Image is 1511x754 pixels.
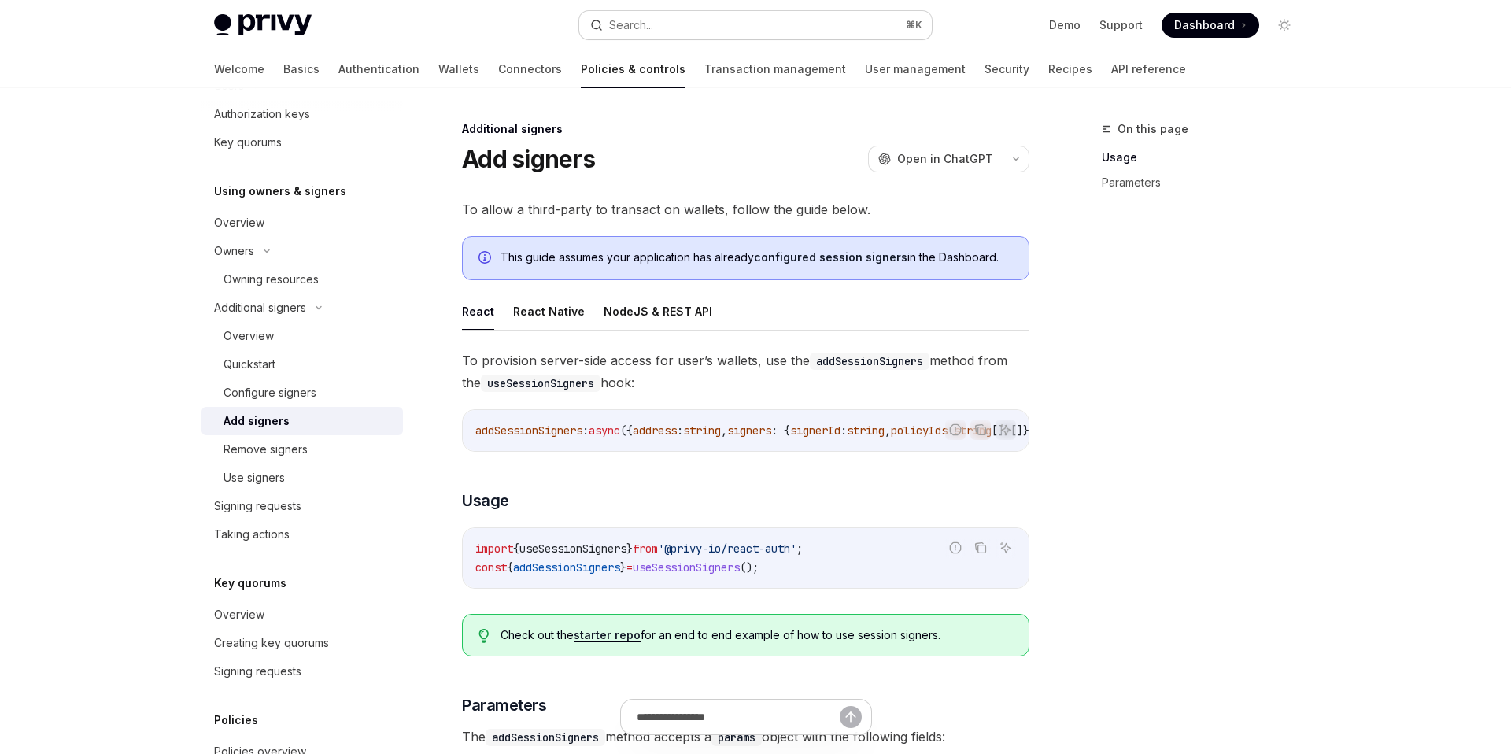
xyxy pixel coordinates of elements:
[633,560,740,575] span: useSessionSigners
[214,634,329,652] div: Creating key quorums
[581,50,685,88] a: Policies & controls
[214,574,286,593] h5: Key quorums
[214,133,282,152] div: Key quorums
[1111,50,1186,88] a: API reference
[582,423,589,438] span: :
[633,541,658,556] span: from
[579,11,932,39] button: Search...⌘K
[945,420,966,440] button: Report incorrect code
[626,541,633,556] span: }
[201,520,403,549] a: Taking actions
[574,628,641,642] a: starter repo
[970,420,991,440] button: Copy the contents from the code block
[1162,13,1259,38] a: Dashboard
[677,423,683,438] span: :
[201,100,403,128] a: Authorization keys
[501,249,1013,265] span: This guide assumes your application has already in the Dashboard.
[589,423,620,438] span: async
[1272,13,1297,38] button: Toggle dark mode
[462,694,546,716] span: Parameters
[462,293,494,330] button: React
[609,16,653,35] div: Search...
[462,349,1029,394] span: To provision server-side access for user’s wallets, use the method from the hook:
[1118,120,1188,139] span: On this page
[478,251,494,267] svg: Info
[214,298,306,317] div: Additional signers
[996,538,1016,558] button: Ask AI
[338,50,419,88] a: Authentication
[201,629,403,657] a: Creating key quorums
[462,198,1029,220] span: To allow a third-party to transact on wallets, follow the guide below.
[865,50,966,88] a: User management
[810,353,929,370] code: addSessionSigners
[513,293,585,330] button: React Native
[201,407,403,435] a: Add signers
[945,538,966,558] button: Report incorrect code
[475,423,582,438] span: addSessionSigners
[224,468,285,487] div: Use signers
[771,423,790,438] span: : {
[201,350,403,379] a: Quickstart
[1102,145,1310,170] a: Usage
[906,19,922,31] span: ⌘ K
[868,146,1003,172] button: Open in ChatGPT
[1048,50,1092,88] a: Recipes
[604,293,712,330] button: NodeJS & REST API
[498,50,562,88] a: Connectors
[201,265,403,294] a: Owning resources
[790,423,840,438] span: signerId
[214,711,258,730] h5: Policies
[796,541,803,556] span: ;
[224,383,316,402] div: Configure signers
[1049,17,1081,33] a: Demo
[626,560,633,575] span: =
[658,541,796,556] span: '@privy-io/react-auth'
[891,423,948,438] span: policyIds
[201,322,403,350] a: Overview
[201,657,403,686] a: Signing requests
[224,440,308,459] div: Remove signers
[721,423,727,438] span: ,
[1102,170,1310,195] a: Parameters
[513,541,519,556] span: {
[438,50,479,88] a: Wallets
[224,327,274,346] div: Overview
[478,629,490,643] svg: Tip
[283,50,320,88] a: Basics
[507,560,513,575] span: {
[214,213,264,232] div: Overview
[462,145,595,173] h1: Add signers
[201,128,403,157] a: Key quorums
[704,50,846,88] a: Transaction management
[201,464,403,492] a: Use signers
[501,627,1013,643] span: Check out the for an end to end example of how to use session signers.
[620,560,626,575] span: }
[214,182,346,201] h5: Using owners & signers
[224,355,275,374] div: Quickstart
[475,560,507,575] span: const
[727,423,771,438] span: signers
[840,706,862,728] button: Send message
[754,250,907,264] a: configured session signers
[201,601,403,629] a: Overview
[840,423,847,438] span: :
[475,541,513,556] span: import
[201,379,403,407] a: Configure signers
[513,560,620,575] span: addSessionSigners
[214,525,290,544] div: Taking actions
[740,560,759,575] span: ();
[885,423,891,438] span: ,
[1099,17,1143,33] a: Support
[519,541,626,556] span: useSessionSigners
[462,121,1029,137] div: Additional signers
[970,538,991,558] button: Copy the contents from the code block
[214,497,301,516] div: Signing requests
[201,492,403,520] a: Signing requests
[214,105,310,124] div: Authorization keys
[214,14,312,36] img: light logo
[214,662,301,681] div: Signing requests
[847,423,885,438] span: string
[992,423,1036,438] span: []}[]})
[996,420,1016,440] button: Ask AI
[201,435,403,464] a: Remove signers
